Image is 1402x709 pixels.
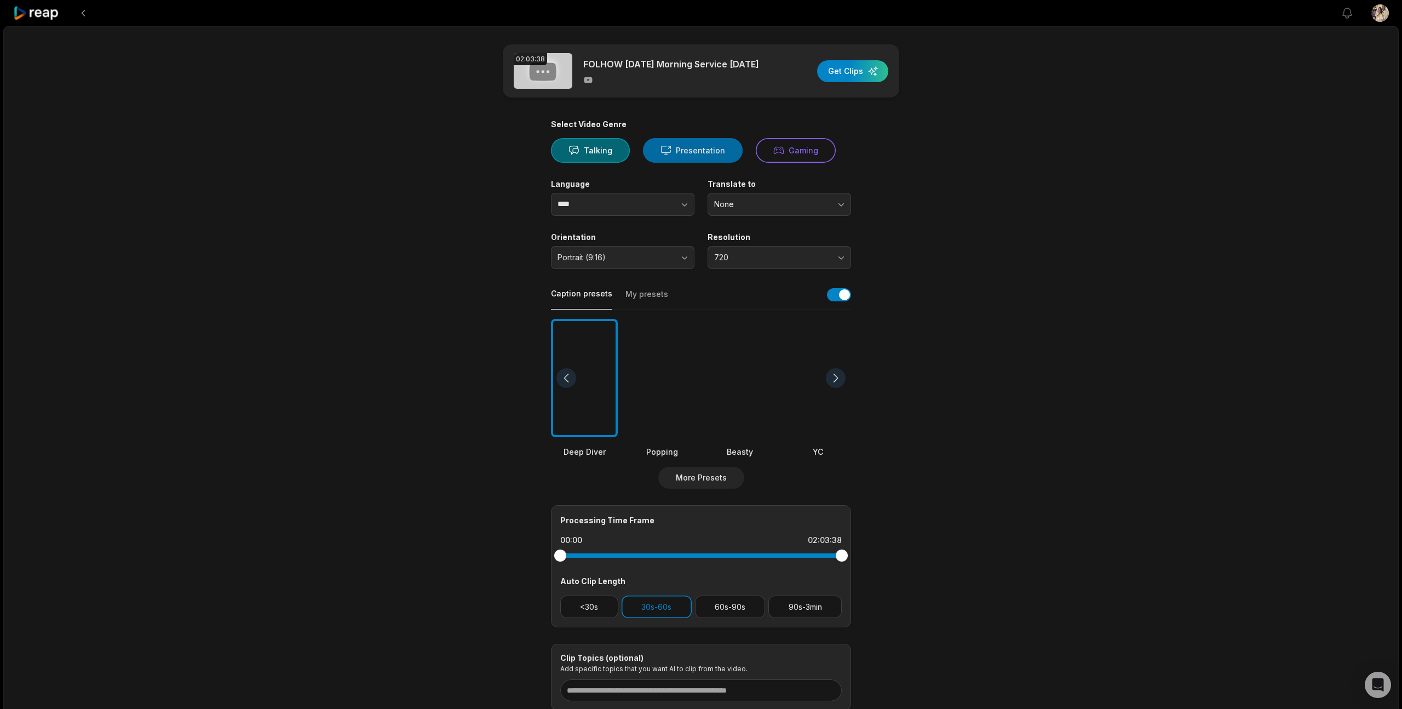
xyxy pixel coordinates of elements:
[583,58,759,71] p: FOLHOW [DATE] Morning Service [DATE]
[560,665,842,673] p: Add specific topics that you want AI to clip from the video.
[560,653,842,663] div: Clip Topics (optional)
[643,138,743,163] button: Presentation
[625,289,668,310] button: My presets
[551,446,618,458] div: Deep Diver
[551,246,694,269] button: Portrait (9:16)
[817,60,888,82] button: Get Clips
[551,119,851,129] div: Select Video Genre
[551,179,694,189] label: Language
[708,246,851,269] button: 720
[768,596,842,618] button: 90s-3min
[560,514,842,526] div: Processing Time Frame
[706,446,773,458] div: Beasty
[708,193,851,216] button: None
[560,575,842,587] div: Auto Clip Length
[708,232,851,242] label: Resolution
[808,535,842,546] div: 02:03:38
[708,179,851,189] label: Translate to
[514,53,547,65] div: 02:03:38
[784,446,851,458] div: YC
[560,596,618,618] button: <30s
[551,138,630,163] button: Talking
[756,138,836,163] button: Gaming
[714,253,829,262] span: 720
[629,446,696,458] div: Popping
[658,467,744,489] button: More Presets
[1365,672,1391,698] div: Open Intercom Messenger
[560,535,582,546] div: 00:00
[551,232,694,242] label: Orientation
[695,596,766,618] button: 60s-90s
[551,288,612,310] button: Caption presets
[714,199,829,209] span: None
[622,596,692,618] button: 30s-60s
[558,253,673,262] span: Portrait (9:16)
